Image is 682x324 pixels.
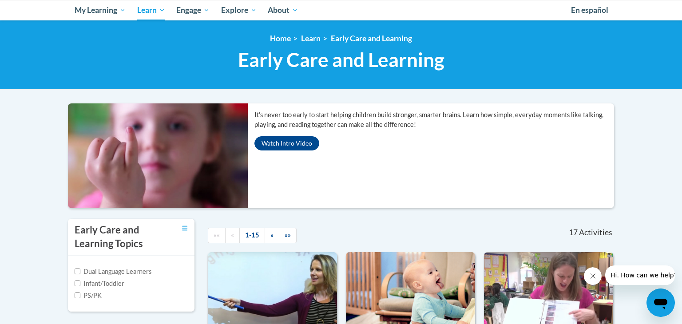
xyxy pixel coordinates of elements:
iframe: Close message [584,267,602,285]
a: Next [265,228,279,243]
a: 1-15 [239,228,265,243]
label: Infant/Toddler [75,279,124,288]
span: My Learning [75,5,126,16]
span: Activities [579,228,612,237]
span: » [270,231,274,239]
a: Begining [208,228,226,243]
input: Checkbox for Options [75,281,80,286]
a: Toggle collapse [182,223,188,233]
a: En español [565,1,614,20]
p: It’s never too early to start helping children build stronger, smarter brains. Learn how simple, ... [254,110,614,130]
a: Learn [301,34,321,43]
span: »» [285,231,291,239]
span: 17 [569,228,578,237]
iframe: Message from company [605,265,675,285]
button: Watch Intro Video [254,136,319,150]
label: PS/PK [75,291,102,300]
a: End [279,228,297,243]
span: «« [214,231,220,239]
span: Early Care and Learning [238,48,444,71]
span: Learn [137,5,165,16]
label: Dual Language Learners [75,267,151,277]
a: Home [270,34,291,43]
h3: Early Care and Learning Topics [75,223,159,251]
a: Previous [225,228,240,243]
a: Early Care and Learning [331,34,412,43]
span: Engage [176,5,210,16]
input: Checkbox for Options [75,292,80,298]
span: About [268,5,298,16]
span: Explore [221,5,257,16]
span: Hi. How can we help? [5,6,72,13]
span: En español [571,5,608,15]
input: Checkbox for Options [75,269,80,274]
span: « [231,231,234,239]
iframe: Button to launch messaging window [646,288,675,317]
